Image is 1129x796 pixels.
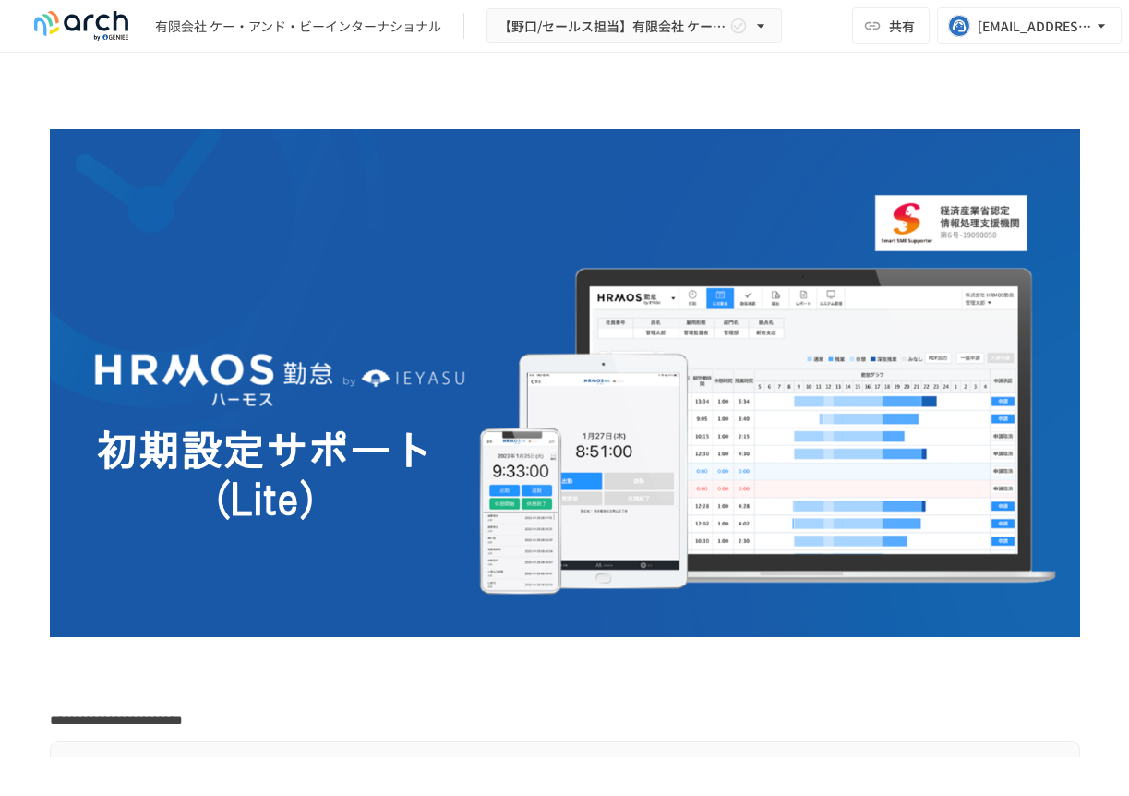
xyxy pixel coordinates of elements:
img: logo-default@2x-9cf2c760.svg [22,11,140,41]
span: 共有 [889,16,915,36]
button: 【野口/セールス担当】有限会社 ケー・アンド・ビーインターナショナル様_初期設定サポートLite [486,8,782,44]
span: 【野口/セールス担当】有限会社 ケー・アンド・ビーインターナショナル様_初期設定サポートLite [498,15,726,38]
div: [EMAIL_ADDRESS][DOMAIN_NAME] [978,15,1092,38]
button: 共有 [852,7,930,44]
button: [EMAIL_ADDRESS][DOMAIN_NAME] [937,7,1122,44]
div: 有限会社 ケー・アンド・ビーインターナショナル [155,17,441,36]
img: yotsK01pw5xMpTAqb32Fj2x5Yu3sD8IVIEOWAQPL55w [50,129,1080,637]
